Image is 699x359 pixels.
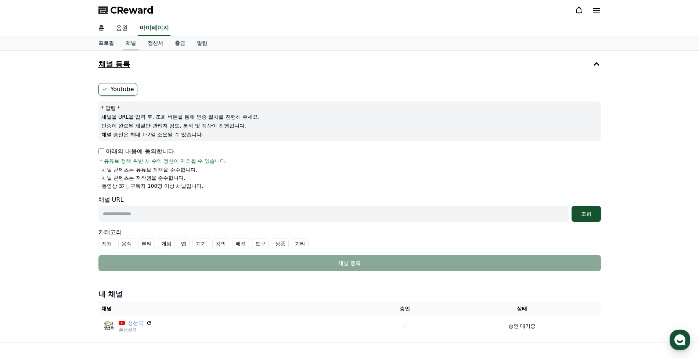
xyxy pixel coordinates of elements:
label: 음식 [118,238,135,249]
span: CReward [110,4,154,16]
a: 채널 [123,36,139,50]
label: 강의 [212,238,229,249]
a: 알림 [191,36,213,50]
span: 설정 [114,244,122,250]
a: 마이페이지 [138,21,170,36]
label: 앱 [178,238,190,249]
label: 뷰티 [138,238,155,249]
label: 패션 [232,238,249,249]
p: - [370,322,440,330]
p: - 채널 콘텐츠는 유튜브 정책을 준수합니다. [98,166,198,173]
a: 프로필 [93,36,120,50]
th: 승인 [367,302,443,316]
label: 상품 [272,238,289,249]
h4: 채널 등록 [98,60,130,68]
label: 도구 [252,238,269,249]
div: 조회 [574,210,598,218]
button: 채널 등록 [98,255,601,271]
p: 아래의 내용에 동의합니다. [98,147,176,156]
label: 기기 [192,238,209,249]
a: 생선꾹 [128,319,143,327]
div: 채널 등록 [113,259,586,267]
span: * 유튜브 정책 위반 시 수익 정산이 제외될 수 있습니다. [100,157,227,165]
label: 게임 [158,238,175,249]
p: - 동영상 3개, 구독자 100명 이상 채널입니다. [98,182,203,190]
p: 채널 승인은 최대 1-2일 소요될 수 있습니다. [101,131,598,138]
a: 대화 [48,233,95,251]
label: 전체 [98,238,115,249]
img: 생선꾹 [101,319,116,333]
div: 카테고리 [98,228,601,249]
p: 채널을 URL을 입력 후, 조회 버튼을 통해 인증 절차를 진행해 주세요. [101,113,598,121]
label: 기타 [292,238,309,249]
p: @생선꾹 [119,327,152,333]
span: 홈 [23,244,28,250]
a: 홈 [93,21,110,36]
span: 대화 [67,244,76,250]
p: - 채널 콘텐츠는 저작권을 준수합니다. [98,174,185,182]
a: 출금 [169,36,191,50]
p: 인증이 완료된 채널만 관리자 검토, 분석 및 정산이 진행됩니다. [101,122,598,129]
th: 채널 [98,302,367,316]
a: CReward [98,4,154,16]
label: Youtube [98,83,137,96]
a: 설정 [95,233,141,251]
h4: 내 채널 [98,289,601,299]
th: 상태 [443,302,601,316]
button: 조회 [572,206,601,222]
a: 홈 [2,233,48,251]
div: 채널 URL [98,195,601,222]
a: 정산서 [142,36,169,50]
button: 채널 등록 [96,54,604,74]
p: 승인 대기중 [508,322,536,330]
a: 음원 [110,21,134,36]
